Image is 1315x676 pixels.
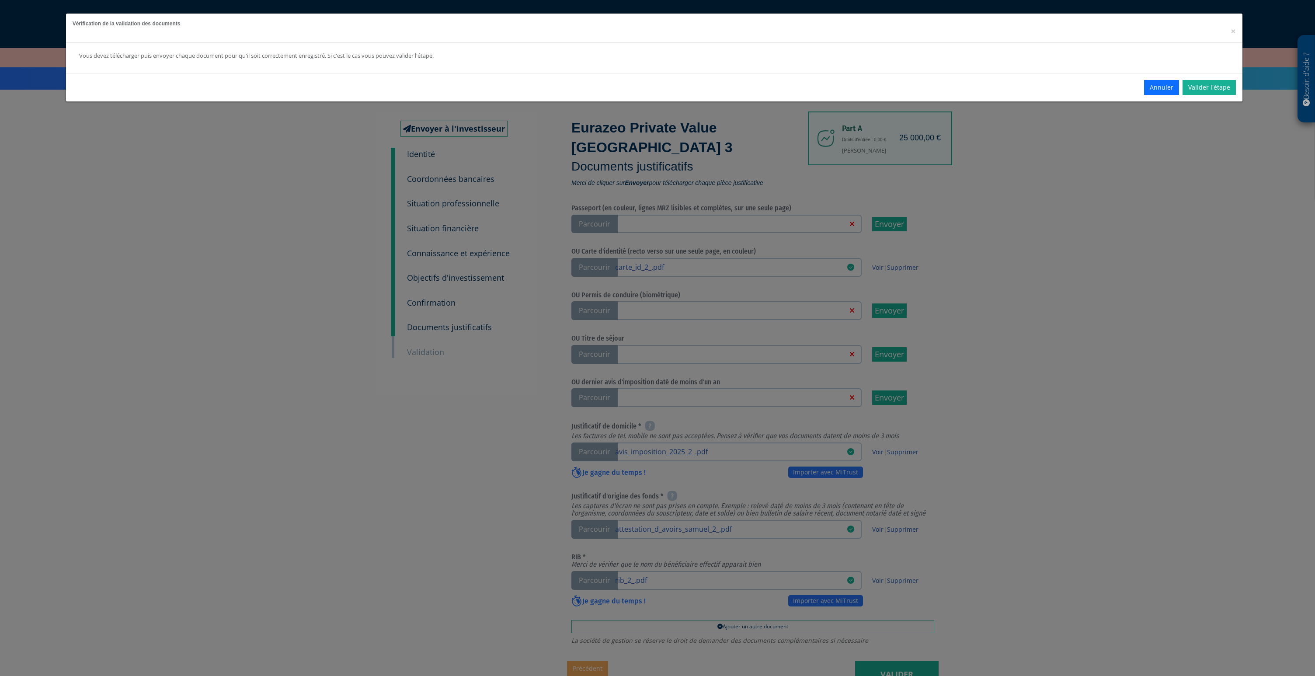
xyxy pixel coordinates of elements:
div: Vous devez télécharger puis envoyer chaque document pour qu'il soit correctement enregistré. Si c... [79,52,999,60]
button: Close [1231,27,1236,36]
h5: Vérification de la validation des documents [73,20,1236,28]
button: Annuler [1144,80,1179,95]
a: Valider l'étape [1183,80,1236,95]
span: × [1231,25,1236,37]
p: Besoin d'aide ? [1301,40,1312,118]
